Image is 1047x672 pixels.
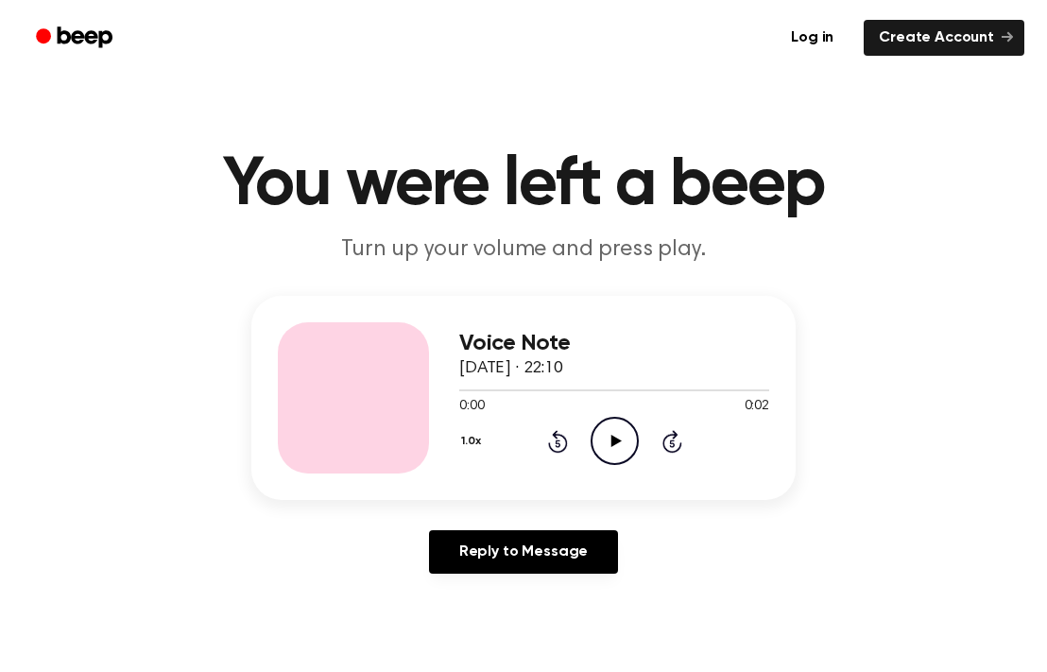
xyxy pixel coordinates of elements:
[459,331,769,356] h3: Voice Note
[23,20,129,57] a: Beep
[161,234,886,266] p: Turn up your volume and press play.
[459,425,488,457] button: 1.0x
[772,16,852,60] a: Log in
[40,151,1007,219] h1: You were left a beep
[459,397,484,417] span: 0:00
[864,20,1024,56] a: Create Account
[429,530,618,574] a: Reply to Message
[745,397,769,417] span: 0:02
[459,360,563,377] span: [DATE] · 22:10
